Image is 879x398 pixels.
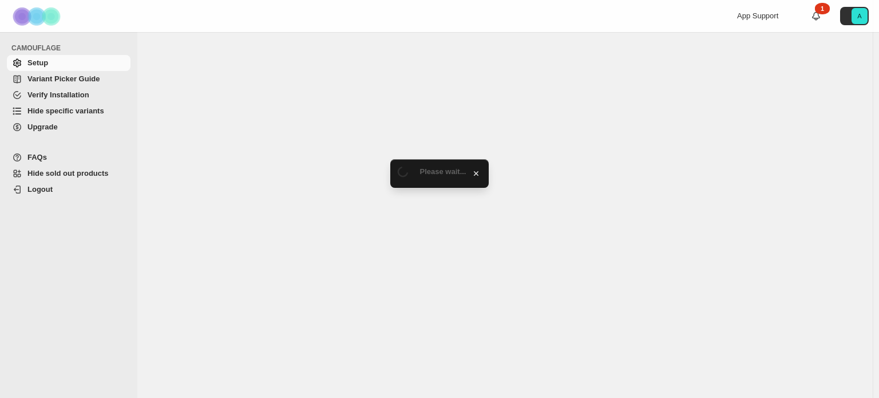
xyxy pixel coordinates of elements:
div: 1 [815,3,830,14]
span: Upgrade [27,123,58,131]
a: Verify Installation [7,87,130,103]
span: FAQs [27,153,47,161]
span: Variant Picker Guide [27,74,100,83]
span: Hide specific variants [27,107,104,115]
span: Setup [27,58,48,67]
a: Logout [7,182,130,198]
span: Avatar with initials A [852,8,868,24]
a: Setup [7,55,130,71]
span: CAMOUFLAGE [11,44,132,53]
a: Hide sold out products [7,165,130,182]
a: Variant Picker Guide [7,71,130,87]
a: 1 [810,10,822,22]
span: App Support [737,11,778,20]
a: FAQs [7,149,130,165]
span: Hide sold out products [27,169,109,178]
button: Avatar with initials A [840,7,869,25]
a: Upgrade [7,119,130,135]
span: Please wait... [420,167,466,176]
a: Hide specific variants [7,103,130,119]
span: Logout [27,185,53,194]
text: A [857,13,862,19]
span: Verify Installation [27,90,89,99]
img: Camouflage [9,1,66,32]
